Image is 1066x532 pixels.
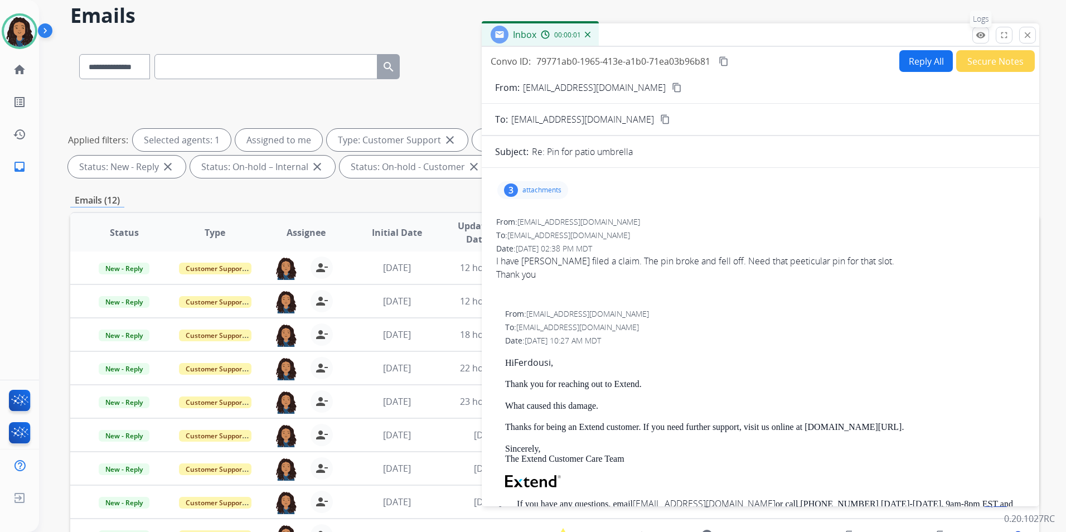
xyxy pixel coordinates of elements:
[99,363,149,375] span: New - Reply
[372,226,422,239] span: Initial Date
[179,497,251,509] span: Customer Support
[315,395,328,408] mat-icon: person_remove
[504,183,518,197] div: 3
[68,156,186,178] div: Status: New - Reply
[496,216,1025,228] div: From:
[99,263,149,274] span: New - Reply
[496,268,1025,281] div: Thank you
[516,322,639,332] span: [EMAIL_ADDRESS][DOMAIN_NAME]
[179,396,251,408] span: Customer Support
[976,30,986,40] mat-icon: remove_red_eye
[383,328,411,341] span: [DATE]
[235,129,322,151] div: Assigned to me
[179,263,251,274] span: Customer Support
[460,395,515,408] span: 23 hours ago
[505,335,1025,346] div: Date:
[505,322,1025,333] div: To:
[315,428,328,442] mat-icon: person_remove
[13,95,26,109] mat-icon: list_alt
[275,323,297,347] img: agent-avatar
[460,328,515,341] span: 18 hours ago
[495,145,529,158] p: Subject:
[516,243,592,254] span: [DATE] 02:38 PM MDT
[179,296,251,308] span: Customer Support
[474,496,502,508] span: [DATE]
[315,328,328,341] mat-icon: person_remove
[443,133,457,147] mat-icon: close
[70,194,124,207] p: Emails (12)
[383,262,411,274] span: [DATE]
[275,424,297,447] img: agent-avatar
[505,308,1025,320] div: From:
[383,295,411,307] span: [DATE]
[383,462,411,475] span: [DATE]
[13,128,26,141] mat-icon: history
[13,63,26,76] mat-icon: home
[495,81,520,94] p: From:
[474,429,502,441] span: [DATE]
[526,308,649,319] span: [EMAIL_ADDRESS][DOMAIN_NAME]
[505,444,1025,465] p: Sincerely, The Extend Customer Care Team
[1023,30,1033,40] mat-icon: close
[315,495,328,509] mat-icon: person_remove
[554,31,581,40] span: 00:00:01
[340,156,492,178] div: Status: On-hold - Customer
[275,357,297,380] img: agent-avatar
[383,496,411,508] span: [DATE]
[205,226,225,239] span: Type
[532,145,633,158] p: Re: Pin for patio umbrella
[99,296,149,308] span: New - Reply
[633,497,776,510] a: [EMAIL_ADDRESS][DOMAIN_NAME]
[68,133,128,147] p: Applied filters:
[511,113,654,126] span: [EMAIL_ADDRESS][DOMAIN_NAME]
[460,362,515,374] span: 22 hours ago
[1004,512,1055,525] p: 0.20.1027RC
[496,243,1025,254] div: Date:
[496,254,1025,281] div: I have [PERSON_NAME] filed a claim. The pin broke and fell off. Need that peeticular pin for that...
[13,160,26,173] mat-icon: inbox
[161,160,175,173] mat-icon: close
[315,294,328,308] mat-icon: person_remove
[505,379,1025,389] p: Thank you for reaching out to Extend.
[287,226,326,239] span: Assignee
[179,363,251,375] span: Customer Support
[179,463,251,475] span: Customer Support
[70,4,1039,27] h2: Emails
[513,28,536,41] span: Inbox
[956,50,1035,72] button: Secure Notes
[460,262,515,274] span: 12 hours ago
[99,430,149,442] span: New - Reply
[315,261,328,274] mat-icon: person_remove
[452,219,502,246] span: Updated Date
[505,422,1025,432] p: Thanks for being an Extend customer. If you need further support, visit us online at [DOMAIN_NAME...
[275,491,297,514] img: agent-avatar
[99,396,149,408] span: New - Reply
[275,290,297,313] img: agent-avatar
[474,462,502,475] span: [DATE]
[275,390,297,414] img: agent-avatar
[505,499,1025,520] p: If you have any questions, email or call [PHONE_NUMBER] [DATE]-[DATE], 9am-8pm EST and [DATE] & [...
[495,113,508,126] p: To:
[327,129,468,151] div: Type: Customer Support
[525,335,601,346] span: [DATE] 10:27 AM MDT
[472,129,618,151] div: Type: Shipping Protection
[999,30,1009,40] mat-icon: fullscreen
[99,463,149,475] span: New - Reply
[275,457,297,481] img: agent-avatar
[522,186,561,195] p: attachments
[505,475,561,487] img: Extend Logo
[179,430,251,442] span: Customer Support
[970,11,992,27] p: Logs
[133,129,231,151] div: Selected agents: 1
[110,226,139,239] span: Status
[383,429,411,441] span: [DATE]
[536,55,710,67] span: 79771ab0-1965-413e-a1b0-71ea03b96b81
[505,357,1025,368] p: Hi ,
[523,81,666,94] p: [EMAIL_ADDRESS][DOMAIN_NAME]
[275,257,297,280] img: agent-avatar
[660,114,670,124] mat-icon: content_copy
[719,56,729,66] mat-icon: content_copy
[491,55,531,68] p: Convo ID:
[179,330,251,341] span: Customer Support
[315,361,328,375] mat-icon: person_remove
